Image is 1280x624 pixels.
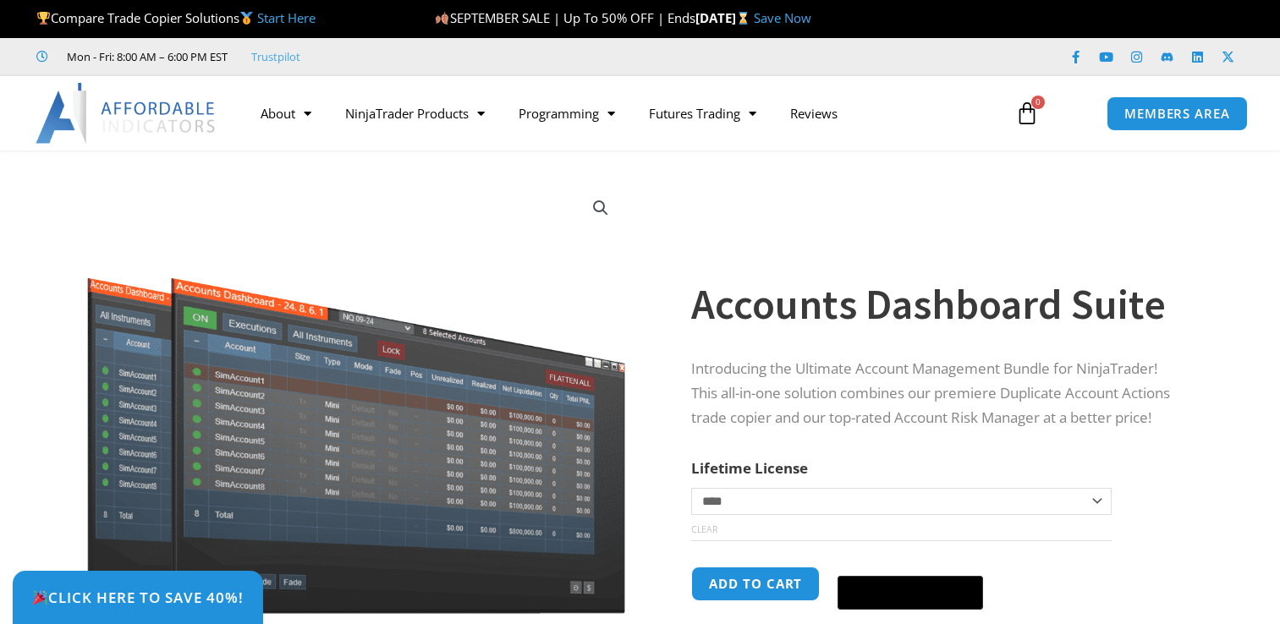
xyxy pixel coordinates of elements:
img: 🥇 [240,12,253,25]
nav: Menu [244,94,999,133]
a: Futures Trading [632,94,773,133]
img: 🏆 [37,12,50,25]
a: NinjaTrader Products [328,94,502,133]
img: ⌛ [737,12,750,25]
a: MEMBERS AREA [1107,96,1248,131]
a: Programming [502,94,632,133]
a: Clear options [691,523,717,535]
a: About [244,94,328,133]
strong: [DATE] [695,9,754,26]
a: View full-screen image gallery [585,193,616,223]
a: Save Now [754,9,811,26]
img: 🍂 [436,12,448,25]
label: Lifetime License [691,458,808,478]
a: 🎉Click Here to save 40%! [13,571,263,624]
a: Trustpilot [251,47,300,67]
p: Introducing the Ultimate Account Management Bundle for NinjaTrader! This all-in-one solution comb... [691,357,1185,430]
img: Screenshot 2024-08-26 155710eeeee [85,180,629,614]
img: LogoAI | Affordable Indicators – NinjaTrader [36,83,217,144]
a: 0 [990,89,1064,138]
span: 0 [1031,96,1045,109]
img: 🎉 [33,590,47,605]
iframe: Secure payment input frame [834,564,986,566]
span: Mon - Fri: 8:00 AM – 6:00 PM EST [63,47,228,67]
span: SEPTEMBER SALE | Up To 50% OFF | Ends [435,9,695,26]
span: Click Here to save 40%! [32,590,244,605]
span: MEMBERS AREA [1124,107,1230,120]
h1: Accounts Dashboard Suite [691,275,1185,334]
a: Reviews [773,94,854,133]
button: Add to cart [691,567,820,601]
a: Start Here [257,9,316,26]
span: Compare Trade Copier Solutions [36,9,316,26]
